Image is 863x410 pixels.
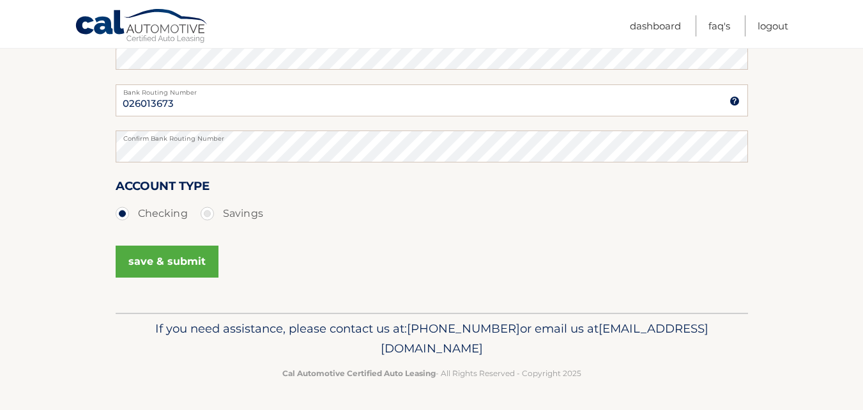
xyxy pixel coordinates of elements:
[75,8,209,45] a: Cal Automotive
[708,15,730,36] a: FAQ's
[116,246,218,278] button: save & submit
[116,84,748,95] label: Bank Routing Number
[201,201,263,226] label: Savings
[116,177,210,200] label: Account Type
[282,368,436,378] strong: Cal Automotive Certified Auto Leasing
[116,130,748,141] label: Confirm Bank Routing Number
[124,367,740,380] p: - All Rights Reserved - Copyright 2025
[758,15,788,36] a: Logout
[124,319,740,359] p: If you need assistance, please contact us at: or email us at
[630,15,681,36] a: Dashboard
[116,201,188,226] label: Checking
[116,84,748,116] input: Bank Routing Number
[729,96,740,106] img: tooltip.svg
[407,321,520,336] span: [PHONE_NUMBER]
